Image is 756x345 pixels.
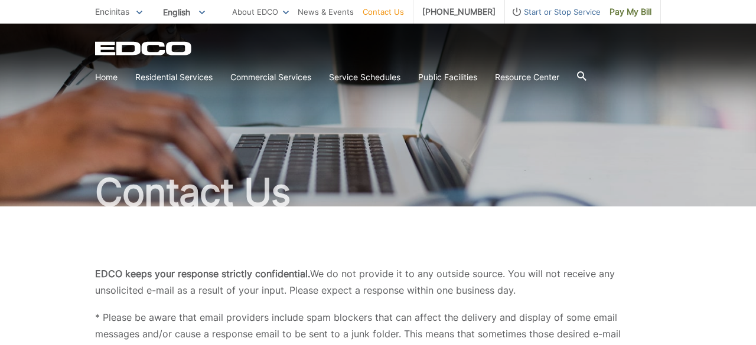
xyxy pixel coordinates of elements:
[95,6,129,17] span: Encinitas
[495,71,559,84] a: Resource Center
[418,71,477,84] a: Public Facilities
[230,71,311,84] a: Commercial Services
[135,71,213,84] a: Residential Services
[232,5,289,18] a: About EDCO
[95,265,661,298] p: We do not provide it to any outside source. You will not receive any unsolicited e-mail as a resu...
[329,71,400,84] a: Service Schedules
[95,71,118,84] a: Home
[95,173,661,211] h1: Contact Us
[363,5,404,18] a: Contact Us
[154,2,214,22] span: English
[610,5,651,18] span: Pay My Bill
[95,41,193,55] a: EDCD logo. Return to the homepage.
[298,5,354,18] a: News & Events
[95,268,310,280] b: EDCO keeps your response strictly confidential.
